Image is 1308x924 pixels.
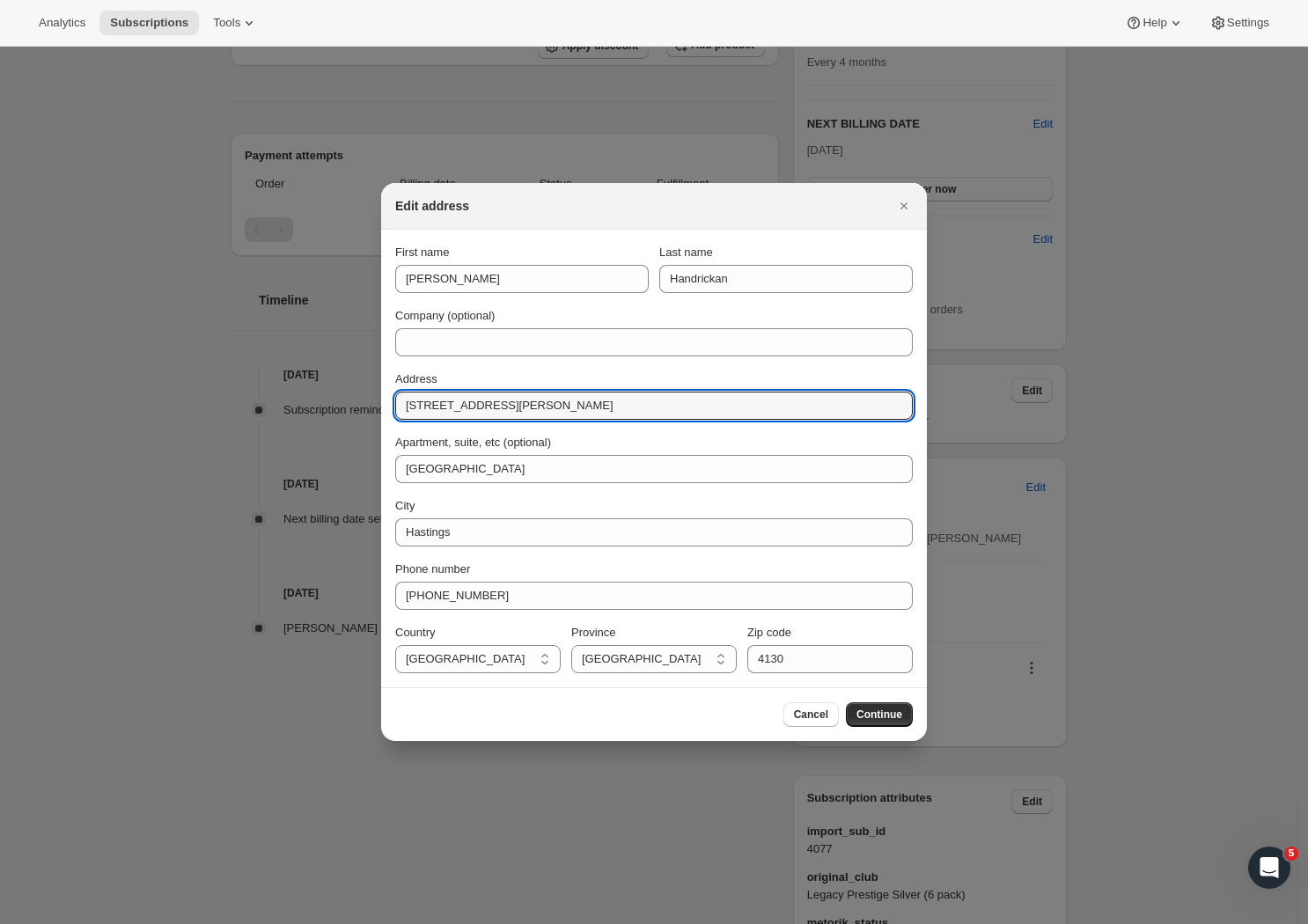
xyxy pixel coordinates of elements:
button: Help [1114,11,1194,35]
button: Cancel [783,702,839,727]
span: Tools [213,16,240,30]
span: Country [395,626,436,639]
button: Tools [202,11,268,35]
span: Continue [856,708,902,722]
span: Apartment, suite, etc (optional) [395,436,551,449]
span: First name [395,246,449,259]
span: Address [395,372,437,385]
span: Company (optional) [395,309,495,322]
span: Cancel [794,708,828,722]
button: Settings [1199,11,1280,35]
button: Analytics [28,11,96,35]
span: Province [571,626,616,639]
span: Phone number [395,562,470,576]
span: Analytics [39,16,85,30]
span: 5 [1284,847,1298,861]
span: Settings [1227,16,1269,30]
iframe: Intercom live chat [1248,847,1290,889]
span: Help [1143,16,1166,30]
button: Continue [846,702,913,727]
h2: Edit address [395,197,469,215]
span: Subscriptions [110,16,188,30]
button: Close [892,194,916,218]
span: City [395,499,415,512]
button: Subscriptions [99,11,199,35]
span: Last name [659,246,713,259]
span: Zip code [747,626,791,639]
